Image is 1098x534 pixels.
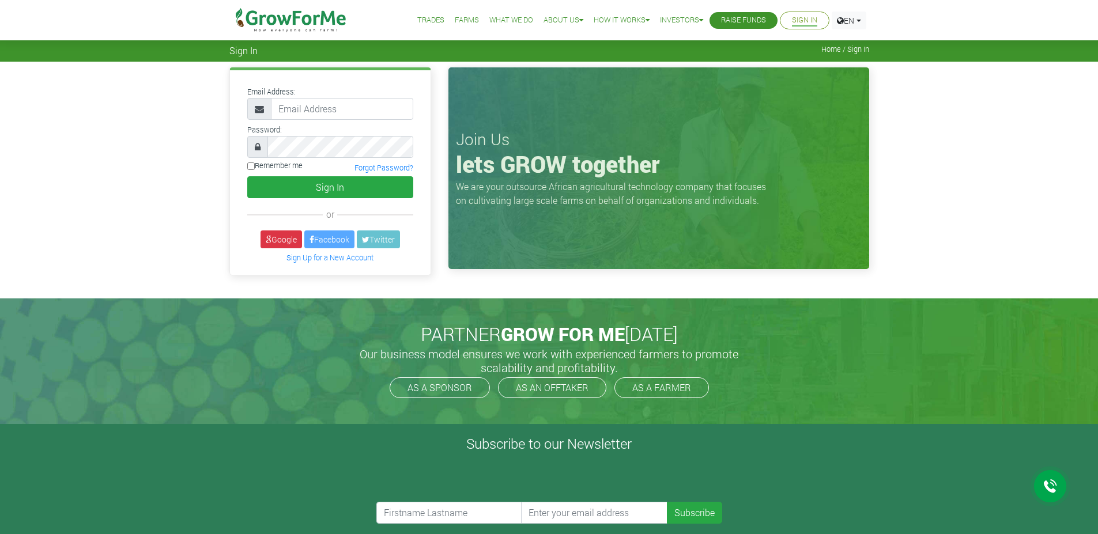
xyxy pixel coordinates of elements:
[660,14,703,26] a: Investors
[498,377,606,398] a: AS AN OFFTAKER
[489,14,533,26] a: What We Do
[455,14,479,26] a: Farms
[247,124,282,135] label: Password:
[247,176,413,198] button: Sign In
[456,130,862,149] h3: Join Us
[721,14,766,26] a: Raise Funds
[390,377,490,398] a: AS A SPONSOR
[354,163,413,172] a: Forgot Password?
[348,347,751,374] h5: Our business model ensures we work with experienced farmers to promote scalability and profitabil...
[792,14,817,26] a: Sign In
[456,180,773,207] p: We are your outsource African agricultural technology company that focuses on cultivating large s...
[376,457,552,502] iframe: reCAPTCHA
[286,253,373,262] a: Sign Up for a New Account
[821,45,869,54] span: Home / Sign In
[456,150,862,178] h1: lets GROW together
[832,12,866,29] a: EN
[594,14,650,26] a: How it Works
[261,230,302,248] a: Google
[417,14,444,26] a: Trades
[614,377,709,398] a: AS A FARMER
[271,98,413,120] input: Email Address
[247,162,255,170] input: Remember me
[229,45,258,56] span: Sign In
[234,323,865,345] h2: PARTNER [DATE]
[247,86,296,97] label: Email Address:
[667,502,722,524] button: Subscribe
[501,321,625,346] span: GROW FOR ME
[247,160,303,171] label: Remember me
[247,207,413,221] div: or
[376,502,523,524] input: Firstname Lastname
[521,502,667,524] input: Enter your email address
[14,435,1084,452] h4: Subscribe to our Newsletter
[544,14,583,26] a: About Us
